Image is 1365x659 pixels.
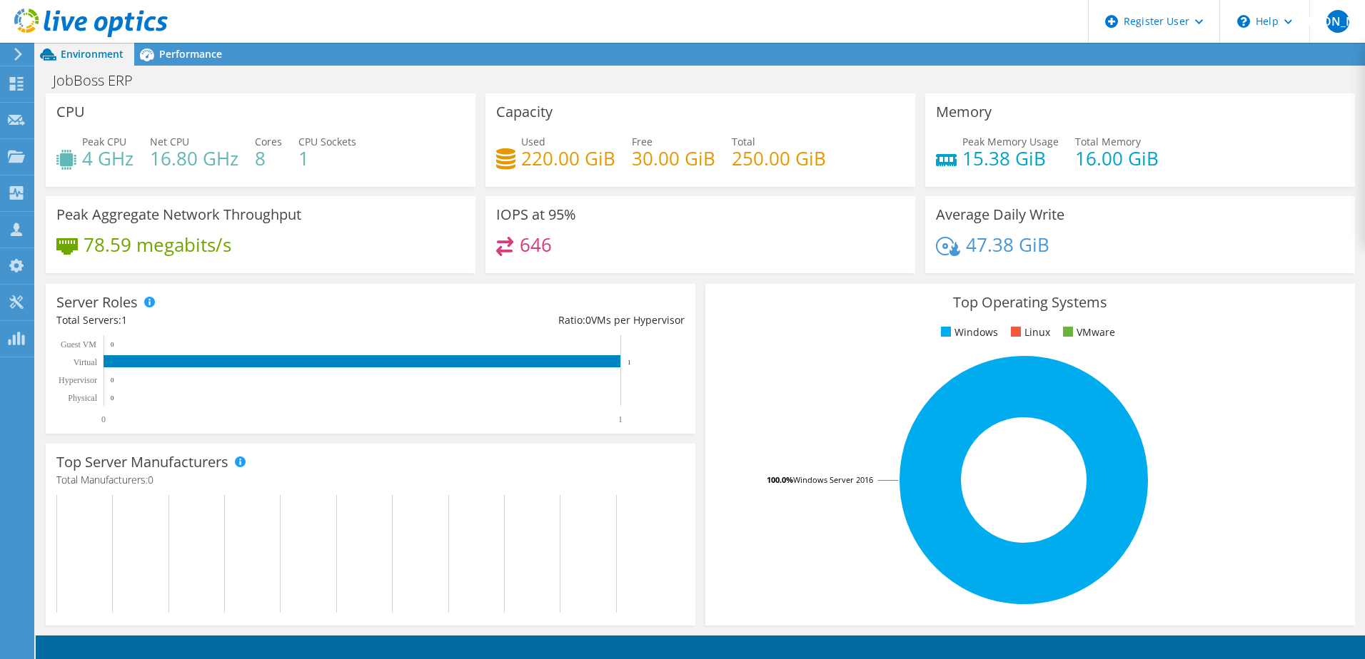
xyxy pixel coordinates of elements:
h3: Server Roles [56,295,138,310]
h4: 16.00 GiB [1075,150,1159,166]
h3: Top Server Manufacturers [56,454,228,470]
text: 1 [618,414,623,424]
h3: IOPS at 95% [496,207,576,223]
span: Performance [159,47,222,61]
h4: 1 [298,150,356,166]
h4: 15.38 GiB [962,150,1059,166]
text: 0 [101,414,106,424]
text: 0 [111,377,114,384]
li: Windows [937,325,998,340]
h3: Peak Aggregate Network Throughput [56,207,301,223]
h4: 16.80 GHz [150,150,238,166]
text: Hypervisor [59,375,97,385]
h4: 47.38 GiB [966,237,1049,252]
span: 1 [121,313,127,327]
h4: 8 [255,150,282,166]
h3: CPU [56,104,85,120]
tspan: Windows Server 2016 [793,474,873,485]
h4: 78.59 megabits/s [84,237,231,252]
h1: JobBoss ERP [46,73,155,88]
span: Peak Memory Usage [962,135,1059,148]
li: Linux [1007,325,1050,340]
svg: \n [1237,15,1250,28]
text: Guest VM [61,339,96,349]
span: Net CPU [150,135,189,148]
text: 0 [111,341,114,348]
span: Cores [255,135,282,148]
span: 0 [585,313,591,327]
text: Physical [68,393,97,403]
h4: 30.00 GiB [632,150,715,166]
span: Peak CPU [82,135,126,148]
span: [PERSON_NAME] [1326,10,1349,33]
h3: Memory [936,104,992,120]
h3: Capacity [496,104,553,120]
span: Total [732,135,755,148]
div: Total Servers: [56,312,371,328]
span: Total Memory [1075,135,1141,148]
span: 0 [148,473,153,486]
h4: 4 GHz [82,150,134,166]
span: CPU Sockets [298,135,356,148]
text: Virtual [74,357,98,367]
li: VMware [1059,325,1115,340]
text: 0 [111,394,114,402]
h4: Total Manufacturers: [56,472,685,488]
h4: 250.00 GiB [732,150,826,166]
h4: 220.00 GiB [521,150,615,166]
span: Free [632,135,653,148]
span: Used [521,135,545,148]
div: Ratio: VMs per Hypervisor [371,312,685,328]
text: 1 [628,359,631,366]
h4: 646 [520,237,552,252]
span: Environment [61,47,124,61]
h3: Top Operating Systems [716,295,1344,310]
h3: Average Daily Write [936,207,1064,223]
tspan: 100.0% [767,474,793,485]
